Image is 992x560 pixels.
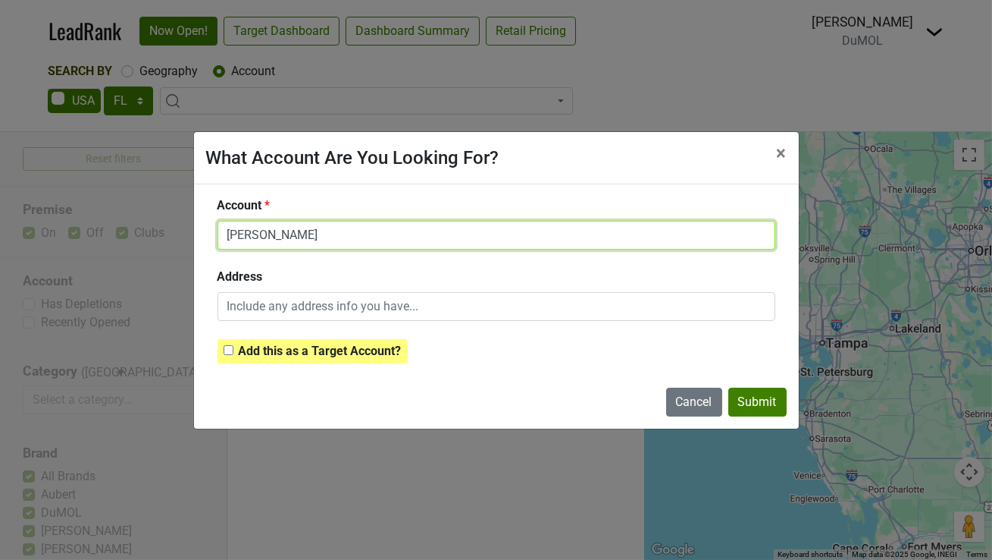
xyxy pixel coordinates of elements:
input: Name... [217,221,775,250]
strong: Add this as a Target Account? [239,344,402,358]
button: Cancel [666,388,722,417]
b: Account [217,198,262,212]
button: Submit [728,388,787,417]
span: × [777,143,787,164]
input: Include any address info you have... [217,292,775,321]
b: Address [217,269,263,284]
div: What Account Are You Looking For? [206,144,499,171]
